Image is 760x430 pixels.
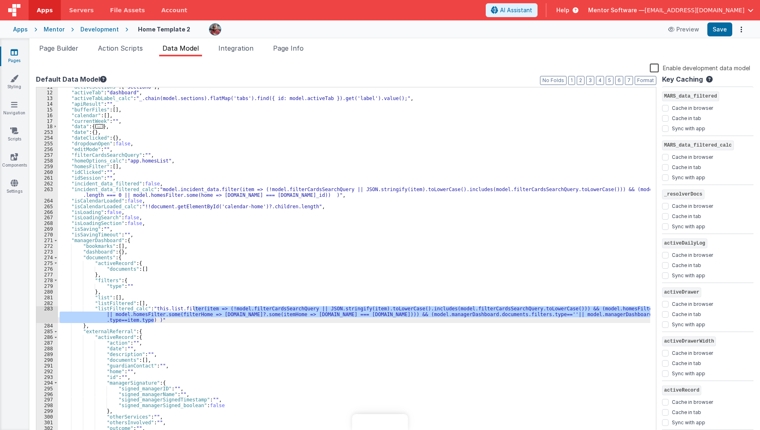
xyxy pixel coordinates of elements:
[672,369,705,377] label: Sync with app
[672,201,713,209] label: Cache in browser
[36,226,58,232] div: 269
[672,271,705,279] label: Sync with app
[662,336,716,346] span: activeDrawerWidth
[635,76,656,85] button: Format
[36,101,58,107] div: 14
[486,3,538,17] button: AI Assistant
[36,403,58,408] div: 298
[672,310,701,318] label: Cache in tab
[36,221,58,226] div: 268
[36,158,58,164] div: 258
[36,420,58,426] div: 301
[36,198,58,204] div: 264
[568,76,575,85] button: 1
[36,283,58,289] div: 279
[36,107,58,113] div: 15
[672,124,705,132] label: Sync with app
[36,135,58,141] div: 254
[36,323,58,329] div: 284
[36,96,58,101] div: 13
[69,6,93,14] span: Servers
[36,261,58,266] div: 275
[672,103,713,111] label: Cache in browser
[586,76,594,85] button: 3
[644,6,744,14] span: [EMAIL_ADDRESS][DOMAIN_NAME]
[36,164,58,169] div: 259
[662,91,719,101] span: MARS_data_filtered
[596,76,604,85] button: 4
[44,25,64,33] div: Mentor
[36,243,58,249] div: 272
[36,334,58,340] div: 286
[662,385,701,395] span: activeRecord
[672,397,713,405] label: Cache in browser
[36,352,58,357] div: 289
[36,289,58,295] div: 280
[36,147,58,152] div: 256
[36,414,58,420] div: 300
[36,301,58,306] div: 282
[672,320,705,328] label: Sync with app
[36,175,58,181] div: 261
[588,6,753,14] button: Mentor Software — [EMAIL_ADDRESS][DOMAIN_NAME]
[662,76,703,83] h4: Key Caching
[36,272,58,278] div: 277
[36,113,58,118] div: 16
[672,250,713,258] label: Cache in browser
[663,23,704,36] button: Preview
[162,44,199,52] span: Data Model
[36,187,58,198] div: 263
[672,348,713,356] label: Cache in browser
[37,6,53,14] span: Apps
[36,369,58,374] div: 292
[662,238,707,248] span: activeDailyLog
[36,266,58,272] div: 276
[218,44,253,52] span: Integration
[36,238,58,243] div: 271
[672,222,705,230] label: Sync with app
[36,374,58,380] div: 293
[36,392,58,397] div: 296
[36,74,107,84] button: Default Data Model
[36,141,58,147] div: 255
[36,346,58,352] div: 288
[36,118,58,124] div: 17
[36,152,58,158] div: 257
[577,76,584,85] button: 2
[13,25,28,33] div: Apps
[273,44,304,52] span: Page Info
[36,386,58,392] div: 295
[500,6,532,14] span: AI Assistant
[662,287,701,297] span: activeDrawer
[36,363,58,369] div: 291
[36,129,58,135] div: 253
[672,408,701,416] label: Cache in tab
[606,76,613,85] button: 5
[36,215,58,221] div: 267
[209,24,221,35] img: eba322066dbaa00baf42793ca2fab581
[98,44,143,52] span: Action Scripts
[672,359,701,367] label: Cache in tab
[36,306,58,323] div: 283
[36,278,58,283] div: 278
[672,114,701,122] label: Cache in tab
[672,152,713,160] label: Cache in browser
[662,140,734,150] span: MARS_data_filtered_calc
[80,25,119,33] div: Development
[672,173,705,181] label: Sync with app
[36,408,58,414] div: 299
[36,124,58,129] div: 18
[36,329,58,334] div: 285
[672,299,713,307] label: Cache in browser
[672,418,705,426] label: Sync with app
[36,209,58,215] div: 266
[36,169,58,175] div: 260
[662,189,704,199] span: _resolverDocs
[36,380,58,386] div: 294
[556,6,569,14] span: Help
[672,261,701,269] label: Cache in tab
[736,24,747,35] button: Options
[36,340,58,346] div: 287
[36,90,58,96] div: 12
[36,204,58,209] div: 265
